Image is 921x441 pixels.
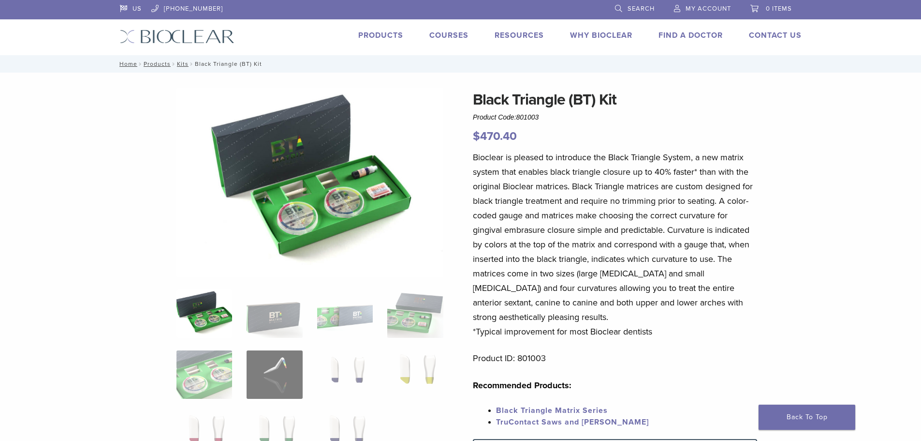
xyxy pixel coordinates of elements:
[473,380,571,391] strong: Recommended Products:
[749,30,802,40] a: Contact Us
[171,61,177,66] span: /
[473,351,757,365] p: Product ID: 801003
[496,406,608,415] a: Black Triangle Matrix Series
[189,61,195,66] span: /
[358,30,403,40] a: Products
[429,30,468,40] a: Courses
[686,5,731,13] span: My Account
[247,350,302,399] img: Black Triangle (BT) Kit - Image 6
[177,61,189,67] a: Kits
[473,129,480,143] span: $
[473,129,517,143] bdi: 470.40
[387,350,443,399] img: Black Triangle (BT) Kit - Image 8
[176,350,232,399] img: Black Triangle (BT) Kit - Image 5
[387,289,443,338] img: Black Triangle (BT) Kit - Image 4
[117,61,137,67] a: Home
[658,30,723,40] a: Find A Doctor
[473,88,757,111] h1: Black Triangle (BT) Kit
[113,55,809,73] nav: Black Triangle (BT) Kit
[628,5,655,13] span: Search
[473,150,757,339] p: Bioclear is pleased to introduce the Black Triangle System, a new matrix system that enables blac...
[495,30,544,40] a: Resources
[496,417,649,427] a: TruContact Saws and [PERSON_NAME]
[176,289,232,338] img: Intro-Black-Triangle-Kit-6-Copy-e1548792917662-324x324.jpg
[120,30,234,44] img: Bioclear
[317,289,373,338] img: Black Triangle (BT) Kit - Image 3
[516,113,539,121] span: 801003
[473,113,539,121] span: Product Code:
[570,30,632,40] a: Why Bioclear
[317,350,373,399] img: Black Triangle (BT) Kit - Image 7
[144,61,171,67] a: Products
[759,405,855,430] a: Back To Top
[766,5,792,13] span: 0 items
[176,88,443,277] img: Intro Black Triangle Kit-6 - Copy
[137,61,144,66] span: /
[247,289,302,338] img: Black Triangle (BT) Kit - Image 2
